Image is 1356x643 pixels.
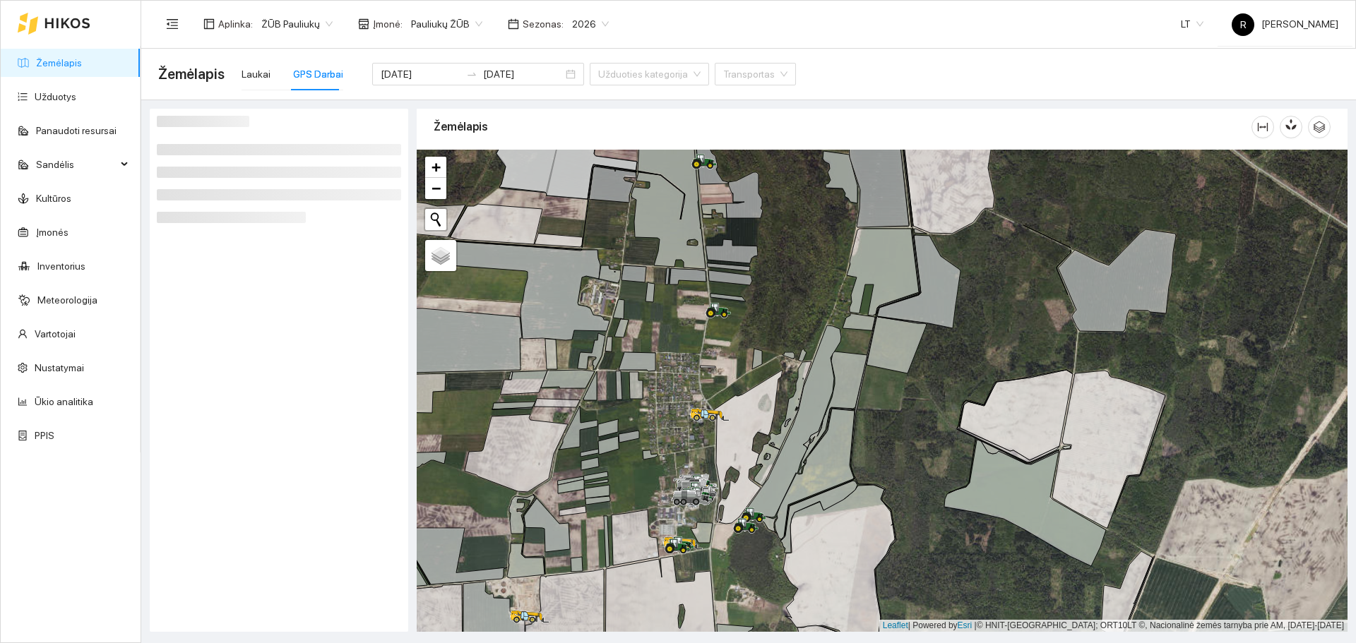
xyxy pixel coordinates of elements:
span: calendar [508,18,519,30]
span: 2026 [572,13,609,35]
a: Užduotys [35,91,76,102]
span: menu-fold [166,18,179,30]
a: Įmonės [36,227,69,238]
button: Initiate a new search [425,209,446,230]
span: Žemėlapis [158,63,225,85]
a: Ūkio analitika [35,396,93,407]
a: Panaudoti resursai [36,125,117,136]
span: Sandėlis [36,150,117,179]
input: Pabaigos data [483,66,563,82]
span: shop [358,18,369,30]
span: R [1240,13,1247,36]
span: | [975,620,977,630]
span: to [466,68,477,80]
span: Sezonas : [523,16,564,32]
span: + [432,158,441,176]
span: [PERSON_NAME] [1232,18,1338,30]
span: Pauliukų ŽŪB [411,13,482,35]
a: Žemėlapis [36,57,82,68]
a: Esri [958,620,973,630]
a: Zoom out [425,178,446,199]
a: Meteorologija [37,294,97,306]
span: − [432,179,441,197]
span: swap-right [466,68,477,80]
a: Kultūros [36,193,71,204]
input: Pradžios data [381,66,460,82]
a: Zoom in [425,157,446,178]
span: Įmonė : [373,16,403,32]
a: Inventorius [37,260,85,272]
div: | Powered by © HNIT-[GEOGRAPHIC_DATA]; ORT10LT ©, Nacionalinė žemės tarnyba prie AM, [DATE]-[DATE] [879,620,1348,632]
a: Vartotojai [35,328,76,339]
div: Žemėlapis [434,107,1251,147]
a: Leaflet [883,620,908,630]
a: PPIS [35,430,54,441]
span: layout [203,18,215,30]
span: column-width [1252,121,1273,133]
div: GPS Darbai [293,66,343,82]
button: menu-fold [158,10,186,38]
button: column-width [1251,116,1274,138]
span: Aplinka : [218,16,253,32]
a: Nustatymai [35,362,84,373]
span: ŽŪB Pauliukų [261,13,333,35]
div: Laukai [242,66,270,82]
span: LT [1181,13,1203,35]
a: Layers [425,240,456,271]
